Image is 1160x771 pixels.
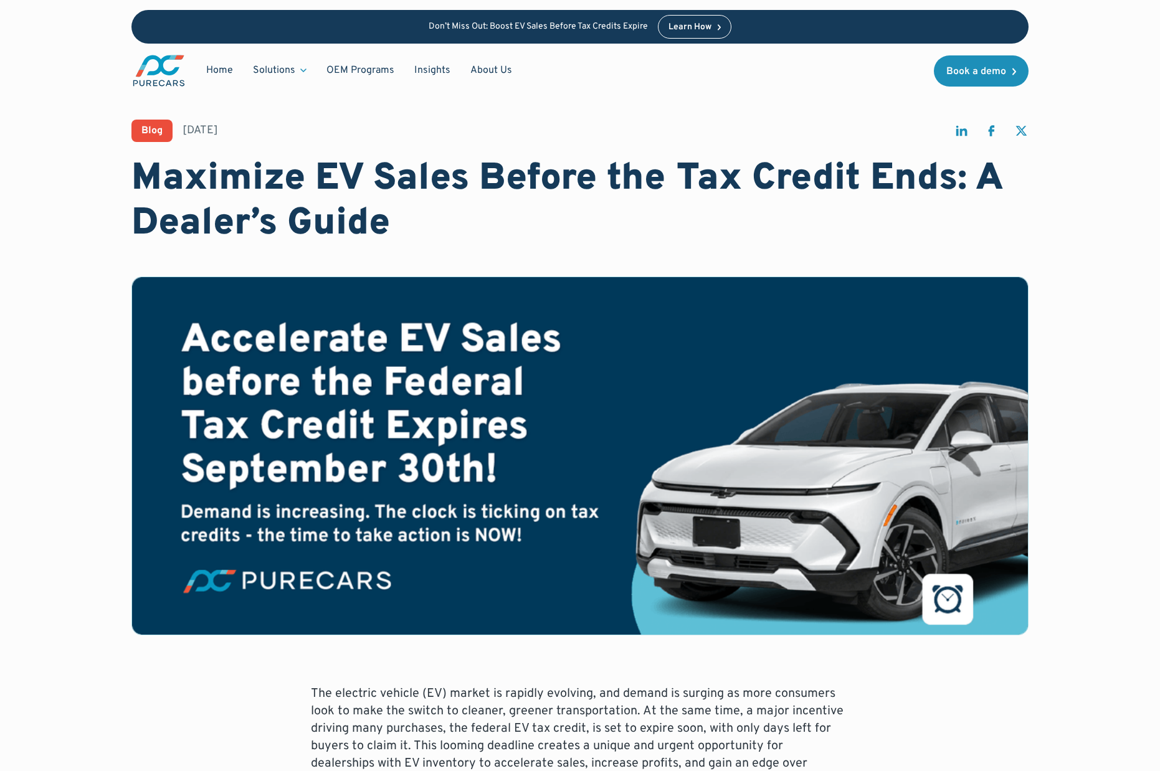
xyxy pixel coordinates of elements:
[1014,123,1029,144] a: share on twitter
[658,15,732,39] a: Learn How
[131,157,1029,247] h1: Maximize EV Sales Before the Tax Credit Ends: A Dealer’s Guide
[183,123,218,138] div: [DATE]
[131,54,186,88] a: main
[460,59,522,82] a: About Us
[316,59,404,82] a: OEM Programs
[429,22,648,32] p: Don’t Miss Out: Boost EV Sales Before Tax Credits Expire
[934,55,1029,87] a: Book a demo
[243,59,316,82] div: Solutions
[253,64,295,77] div: Solutions
[196,59,243,82] a: Home
[131,54,186,88] img: purecars logo
[141,126,163,136] div: Blog
[946,67,1006,77] div: Book a demo
[954,123,969,144] a: share on linkedin
[404,59,460,82] a: Insights
[668,23,711,32] div: Learn How
[984,123,999,144] a: share on facebook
